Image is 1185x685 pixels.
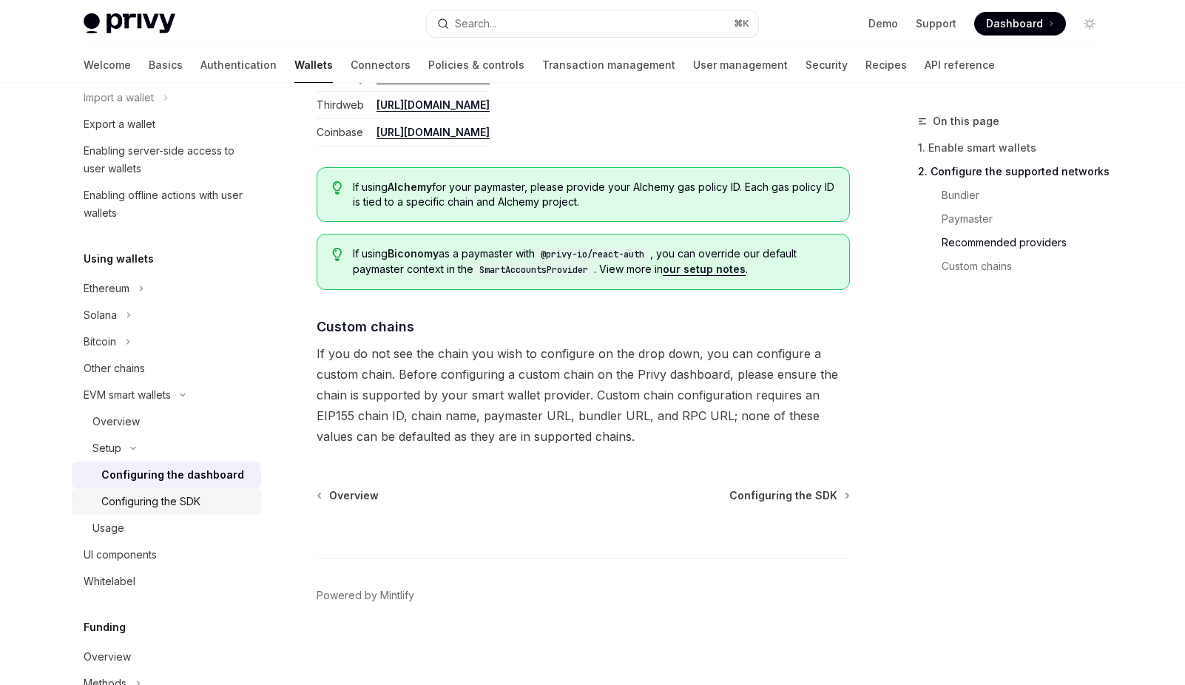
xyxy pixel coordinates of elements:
code: SmartAccountsProvider [473,263,594,277]
div: Setup [92,439,121,457]
span: Dashboard [986,16,1043,31]
img: light logo [84,13,175,34]
a: Configuring the dashboard [72,462,261,488]
h5: Funding [84,618,126,636]
div: UI components [84,546,157,564]
a: Security [806,47,848,83]
td: Thirdweb [317,92,371,119]
a: Recommended providers [918,231,1113,254]
div: Export a wallet [84,115,155,133]
button: Toggle Ethereum section [72,275,261,302]
div: Overview [92,413,140,431]
a: Other chains [72,355,261,382]
div: Other chains [84,360,145,377]
div: Ethereum [84,280,129,297]
button: Toggle dark mode [1078,12,1101,36]
span: On this page [933,112,999,130]
a: [URL][DOMAIN_NAME] [377,98,490,112]
a: Connectors [351,47,411,83]
a: UI components [72,541,261,568]
a: Paymaster [918,207,1113,231]
div: Bitcoin [84,333,116,351]
h5: Using wallets [84,250,154,268]
div: Configuring the dashboard [101,466,244,484]
a: Authentication [200,47,277,83]
button: Toggle Solana section [72,302,261,328]
a: Dashboard [974,12,1066,36]
button: Toggle EVM smart wallets section [72,382,261,408]
a: Bundler [918,183,1113,207]
a: Powered by Mintlify [317,588,414,603]
svg: Tip [332,181,342,195]
div: Usage [92,519,124,537]
strong: Biconomy [388,247,439,260]
div: Solana [84,306,117,324]
a: 1. Enable smart wallets [918,136,1113,160]
a: Configuring the SDK [729,488,848,503]
a: Welcome [84,47,131,83]
div: Enabling server-side access to user wallets [84,142,252,178]
div: EVM smart wallets [84,386,171,404]
a: Custom chains [918,254,1113,278]
a: Recipes [865,47,907,83]
button: Toggle Bitcoin section [72,328,261,355]
div: Whitelabel [84,573,135,590]
a: [URL][DOMAIN_NAME] [377,126,490,139]
a: 2. Configure the supported networks [918,160,1113,183]
a: Overview [318,488,379,503]
a: Whitelabel [72,568,261,595]
div: Overview [84,648,131,666]
span: If using as a paymaster with , you can override our default paymaster context in the . View more ... [353,246,834,277]
a: our setup notes [663,263,746,276]
strong: Alchemy [388,180,432,193]
a: Demo [868,16,898,31]
code: @privy-io/react-auth [535,247,650,262]
span: Overview [329,488,379,503]
a: Wallets [294,47,333,83]
a: Enabling server-side access to user wallets [72,138,261,182]
span: Configuring the SDK [729,488,837,503]
a: Overview [72,644,261,670]
a: Overview [72,408,261,435]
td: Coinbase [317,119,371,146]
span: Custom chains [317,317,414,337]
a: Enabling offline actions with user wallets [72,182,261,226]
button: Toggle Setup section [72,435,261,462]
a: User management [693,47,788,83]
div: Enabling offline actions with user wallets [84,186,252,222]
a: Configuring the SDK [72,488,261,515]
a: Policies & controls [428,47,524,83]
a: Basics [149,47,183,83]
svg: Tip [332,248,342,261]
a: Support [916,16,956,31]
span: If using for your paymaster, please provide your Alchemy gas policy ID. Each gas policy ID is tie... [353,180,834,209]
span: If you do not see the chain you wish to configure on the drop down, you can configure a custom ch... [317,343,850,447]
a: Export a wallet [72,111,261,138]
a: API reference [925,47,995,83]
a: Transaction management [542,47,675,83]
button: Open search [427,10,758,37]
div: Configuring the SDK [101,493,200,510]
a: Usage [72,515,261,541]
span: ⌘ K [734,18,749,30]
div: Search... [455,15,496,33]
